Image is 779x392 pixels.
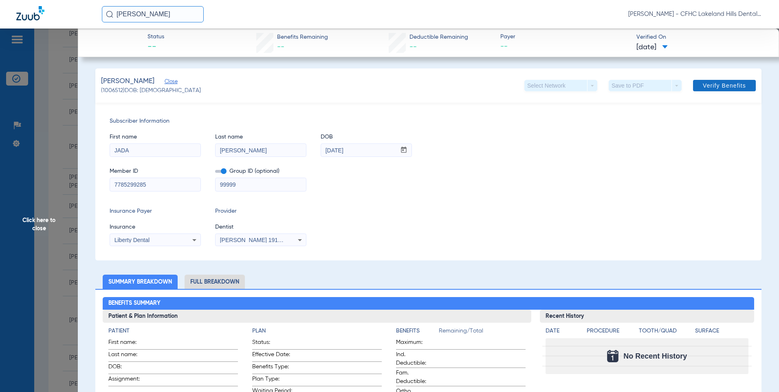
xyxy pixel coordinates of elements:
[252,350,292,361] span: Effective Date:
[110,117,747,126] span: Subscriber Information
[165,79,172,86] span: Close
[185,275,245,289] li: Full Breakdown
[108,375,148,386] span: Assignment:
[103,275,178,289] li: Summary Breakdown
[215,223,306,231] span: Dentist
[114,237,150,243] span: Liberty Dental
[738,353,779,392] iframe: Chat Widget
[396,327,439,335] h4: Benefits
[639,327,692,335] h4: Tooth/Quad
[623,352,687,360] span: No Recent History
[587,327,636,338] app-breakdown-title: Procedure
[409,43,417,51] span: --
[220,237,300,243] span: [PERSON_NAME] 1912994914
[215,167,306,176] span: Group ID (optional)
[396,350,436,368] span: Ind. Deductible:
[396,144,412,157] button: Open calendar
[16,6,44,20] img: Zuub Logo
[628,10,763,18] span: [PERSON_NAME] - CFHC Lakeland Hills Dental
[108,327,238,335] h4: Patient
[110,167,201,176] span: Member ID
[108,363,148,374] span: DOB:
[540,310,754,323] h3: Recent History
[396,338,436,349] span: Maximum:
[703,82,746,89] span: Verify Benefits
[693,80,756,91] button: Verify Benefits
[636,33,766,42] span: Verified On
[102,6,204,22] input: Search for patients
[639,327,692,338] app-breakdown-title: Tooth/Quad
[252,363,292,374] span: Benefits Type:
[103,297,755,310] h2: Benefits Summary
[500,33,629,41] span: Payer
[439,327,526,338] span: Remaining/Total
[106,11,113,18] img: Search Icon
[215,207,306,216] span: Provider
[277,33,328,42] span: Benefits Remaining
[277,43,284,51] span: --
[587,327,636,335] h4: Procedure
[110,207,201,216] span: Insurance Payer
[110,223,201,231] span: Insurance
[147,33,164,41] span: Status
[546,327,580,338] app-breakdown-title: Date
[607,350,618,362] img: Calendar
[101,76,154,86] span: [PERSON_NAME]
[321,133,412,141] span: DOB
[695,327,748,335] h4: Surface
[215,133,306,141] span: Last name
[252,338,292,349] span: Status:
[252,327,382,335] h4: Plan
[252,375,292,386] span: Plan Type:
[108,350,148,361] span: Last name:
[396,327,439,338] app-breakdown-title: Benefits
[500,42,629,52] span: --
[101,86,201,95] span: (1006512) DOB: [DEMOGRAPHIC_DATA]
[108,338,148,349] span: First name:
[546,327,580,335] h4: Date
[396,369,436,386] span: Fam. Deductible:
[110,133,201,141] span: First name
[409,33,468,42] span: Deductible Remaining
[695,327,748,338] app-breakdown-title: Surface
[636,42,668,53] span: [DATE]
[103,310,532,323] h3: Patient & Plan Information
[147,42,164,53] span: --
